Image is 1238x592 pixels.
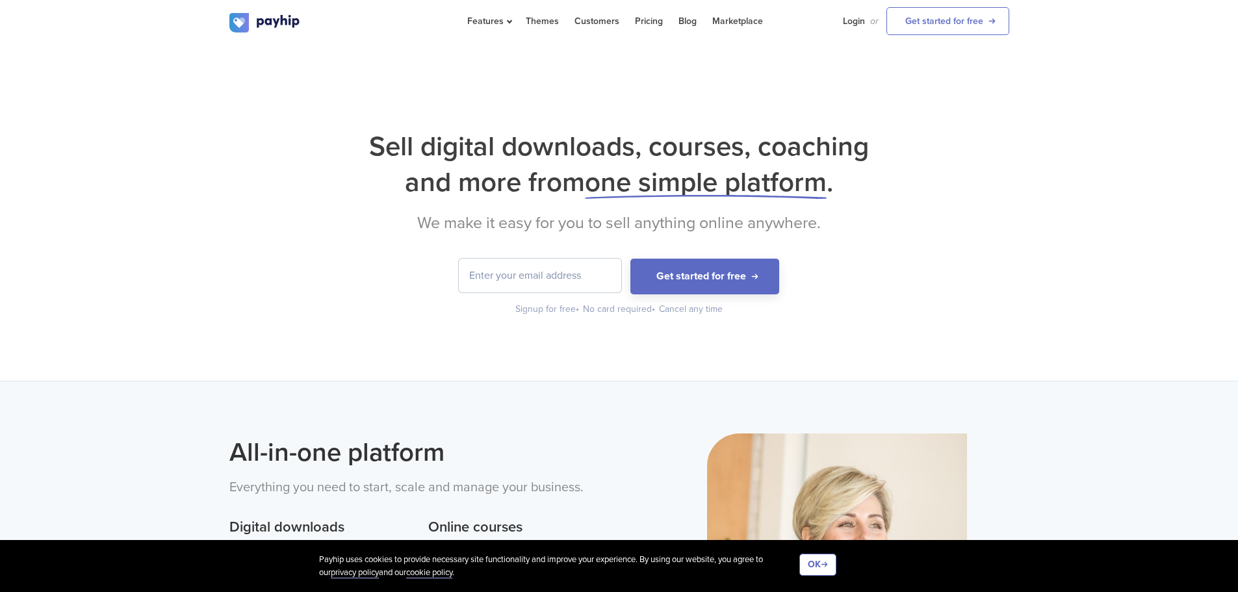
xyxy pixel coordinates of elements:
span: • [576,303,579,315]
div: No card required [583,303,656,316]
img: logo.svg [229,13,301,32]
span: • [652,303,655,315]
h1: Sell digital downloads, courses, coaching and more from [229,129,1009,200]
div: Cancel any time [659,303,723,316]
span: . [827,166,833,199]
h3: Digital downloads [229,517,410,538]
h2: All-in-one platform [229,433,610,471]
button: Get started for free [630,259,779,294]
a: cookie policy [406,567,452,578]
button: OK [799,554,836,576]
h2: We make it easy for you to sell anything online anywhere. [229,213,1009,233]
a: Get started for free [886,7,1009,35]
div: Payhip uses cookies to provide necessary site functionality and improve your experience. By using... [319,554,799,579]
span: Features [467,16,510,27]
h3: Online courses [428,517,609,538]
span: one simple platform [585,166,827,199]
p: Everything you need to start, scale and manage your business. [229,478,610,498]
input: Enter your email address [459,259,621,292]
div: Signup for free [515,303,580,316]
a: privacy policy [331,567,379,578]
